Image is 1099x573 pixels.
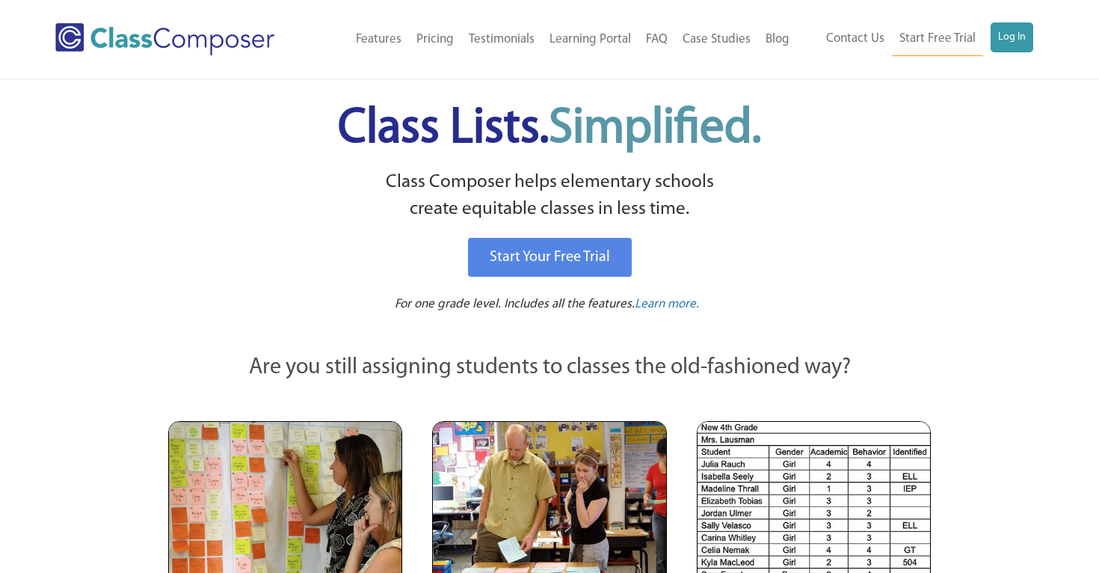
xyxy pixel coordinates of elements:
[819,22,892,55] a: Contact Us
[166,169,933,224] p: Class Composer helps elementary schools create equitable classes in less time.
[409,23,461,56] a: Pricing
[468,238,632,277] a: Start Your Free Trial
[168,352,931,384] p: Are you still assigning students to classes the old-fashioned way?
[461,23,542,56] a: Testimonials
[638,23,675,56] a: FAQ
[395,298,635,310] span: For one grade level. Includes all the features.
[892,22,983,56] a: Start Free Trial
[635,295,699,314] a: Learn more.
[542,23,638,56] a: Learning Portal
[313,23,797,56] nav: Header Menu
[758,23,797,56] a: Blog
[675,23,758,56] a: Case Studies
[55,23,274,55] img: Class Composer
[490,250,610,265] span: Start Your Free Trial
[549,105,761,153] span: Simplified.
[338,105,761,153] span: Class Lists.
[635,298,699,310] span: Learn more.
[797,22,1033,56] nav: Header Menu
[991,22,1033,52] a: Log In
[348,23,409,56] a: Features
